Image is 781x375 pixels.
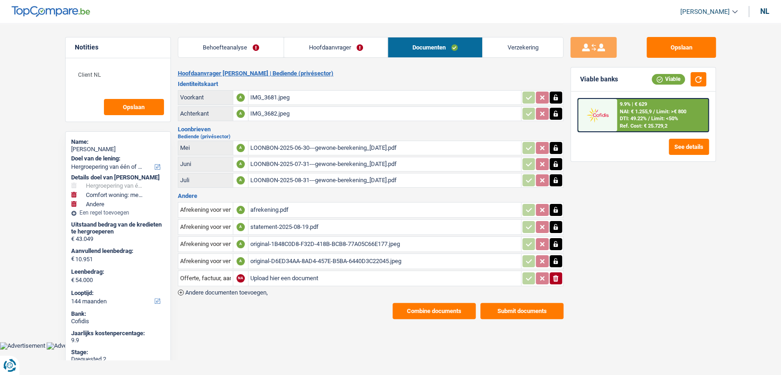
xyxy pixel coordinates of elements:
h3: Identiteitskaart [178,81,563,87]
h5: Notities [75,43,161,51]
div: A [236,223,245,231]
div: Details doel van [PERSON_NAME] [71,174,165,181]
span: NAI: € 1.255,9 [620,109,652,115]
div: IMG_3682.jpeg [250,107,519,121]
span: € [71,277,74,284]
div: original-D6ED34AA-8AD4-457E-B5BA-6440D3C22045.jpeg [250,254,519,268]
div: Stage: [71,349,165,356]
div: Bank: [71,310,165,318]
div: IMG_3681.jpeg [250,91,519,105]
button: Submit documents [480,303,563,319]
div: Ref. Cost: € 25.729,2 [620,123,667,129]
div: A [236,206,245,214]
div: A [236,257,245,265]
div: LOONBON-2025-08-31---gewone-berekening_[DATE].pdf [250,173,519,187]
div: Achterkant [180,110,231,117]
h2: Bediende (privésector) [178,134,563,139]
div: A [236,240,245,248]
span: / [648,116,650,122]
div: Jaarlijks kostenpercentage: [71,330,165,337]
label: Looptijd: [71,289,163,297]
div: A [236,160,245,168]
div: statement-2025-08-19.pdf [250,220,519,234]
div: Drequested 2 [71,356,165,363]
span: Limit: >€ 800 [656,109,686,115]
div: NA [236,274,245,283]
div: Voorkant [180,94,231,101]
a: Hoofdaanvrager [284,37,387,57]
div: A [236,176,245,184]
img: TopCompare Logo [12,6,90,17]
a: Behoefteanalyse [178,37,284,57]
div: LOONBON-2025-06-30---gewone-berekening_[DATE].pdf [250,141,519,155]
div: Uitstaand bedrag van de kredieten te hergroeperen [71,221,165,235]
div: original-1B48C0D8-F32D-418B-BCB8-77A05C66E177.jpeg [250,237,519,251]
h2: Hoofdaanvrager [PERSON_NAME] | Bediende (privésector) [178,70,563,77]
div: Mei [180,144,231,151]
span: DTI: 49.22% [620,116,647,122]
div: Een regel toevoegen [71,209,165,216]
img: Advertisement [47,342,92,350]
div: nl [760,7,769,16]
div: Viable banks [580,75,618,83]
button: Combine documents [393,303,476,319]
label: Leenbedrag: [71,268,163,276]
span: / [653,109,655,115]
a: Documenten [388,37,483,57]
span: Opslaan [123,104,145,110]
div: A [236,93,245,102]
div: 9.9% | € 629 [620,101,647,107]
div: Viable [652,74,685,84]
span: [PERSON_NAME] [680,8,730,16]
label: Aanvullend leenbedrag: [71,247,163,255]
div: A [236,144,245,152]
div: € 43.049 [71,235,165,243]
div: [PERSON_NAME] [71,146,165,153]
div: Name: [71,138,165,146]
span: Andere documenten toevoegen, [185,289,268,295]
button: Opslaan [647,37,716,58]
span: Limit: <50% [651,116,678,122]
a: Verzekering [483,37,563,57]
label: Doel van de lening: [71,155,163,162]
button: Opslaan [104,99,164,115]
button: See details [669,139,709,155]
div: 9.9 [71,337,165,344]
a: [PERSON_NAME] [673,4,738,19]
div: Cofidis [71,318,165,325]
button: Andere documenten toevoegen, [178,289,268,295]
div: Juli [180,177,231,184]
div: LOONBON-2025-07-31---gewone-berekening_[DATE].pdf [250,157,519,171]
span: € [71,255,74,263]
div: afrekening.pdf [250,203,519,217]
div: A [236,110,245,118]
h3: Andere [178,193,563,199]
img: Cofidis [581,106,615,123]
div: Juni [180,160,231,167]
h3: Loonbrieven [178,126,563,132]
